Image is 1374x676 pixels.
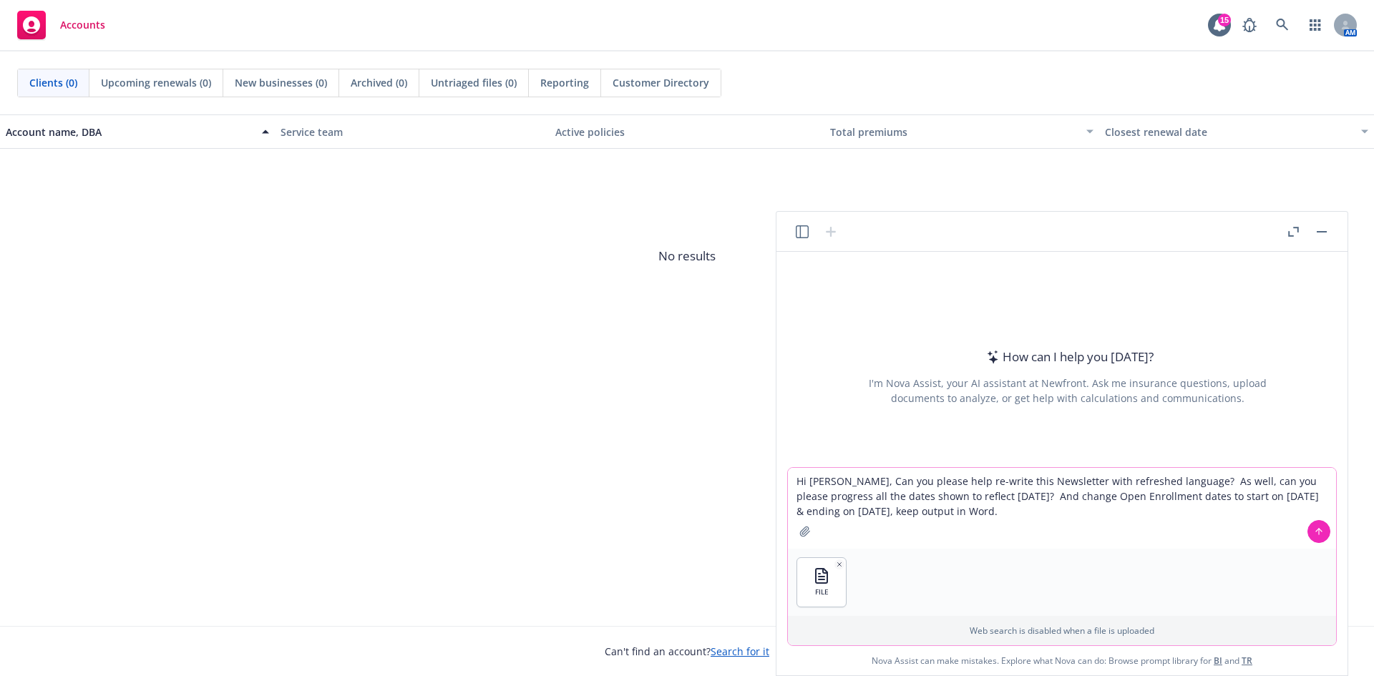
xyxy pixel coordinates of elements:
[605,644,769,659] span: Can't find an account?
[1235,11,1264,39] a: Report a Bug
[101,75,211,90] span: Upcoming renewals (0)
[1268,11,1297,39] a: Search
[6,124,253,139] div: Account name, DBA
[235,75,327,90] span: New businesses (0)
[1218,14,1231,26] div: 15
[1214,655,1222,667] a: BI
[550,114,824,149] button: Active policies
[60,19,105,31] span: Accounts
[29,75,77,90] span: Clients (0)
[824,114,1099,149] button: Total premiums
[983,348,1154,366] div: How can I help you [DATE]?
[613,75,709,90] span: Customer Directory
[540,75,589,90] span: Reporting
[275,114,550,149] button: Service team
[796,624,1327,637] p: Web search is disabled when a file is uploaded
[867,376,1269,406] div: I'm Nova Assist, your AI assistant at Newfront. Ask me insurance questions, upload documents to a...
[797,558,846,607] button: FILE
[431,75,517,90] span: Untriaged files (0)
[1099,114,1374,149] button: Closest renewal date
[351,75,407,90] span: Archived (0)
[872,646,1252,675] span: Nova Assist can make mistakes. Explore what Nova can do: Browse prompt library for and
[711,645,769,658] a: Search for it
[555,124,819,139] div: Active policies
[281,124,544,139] div: Service team
[1105,124,1353,139] div: Closest renewal date
[1242,655,1252,667] a: TR
[1301,11,1330,39] a: Switch app
[788,468,1336,549] textarea: Hi [PERSON_NAME], Can you please help re-write this Newsletter with refreshed language? As well, ...
[830,124,1078,139] div: Total premiums
[11,5,111,45] a: Accounts
[815,587,829,597] span: FILE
